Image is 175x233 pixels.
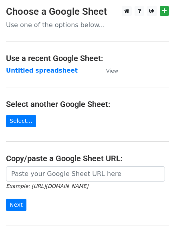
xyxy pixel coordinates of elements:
[6,53,169,63] h4: Use a recent Google Sheet:
[6,199,26,211] input: Next
[6,6,169,18] h3: Choose a Google Sheet
[6,183,88,189] small: Example: [URL][DOMAIN_NAME]
[6,67,78,74] a: Untitled spreadsheet
[6,115,36,127] a: Select...
[98,67,118,74] a: View
[6,154,169,163] h4: Copy/paste a Google Sheet URL:
[6,21,169,29] p: Use one of the options below...
[6,166,165,182] input: Paste your Google Sheet URL here
[6,99,169,109] h4: Select another Google Sheet:
[106,68,118,74] small: View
